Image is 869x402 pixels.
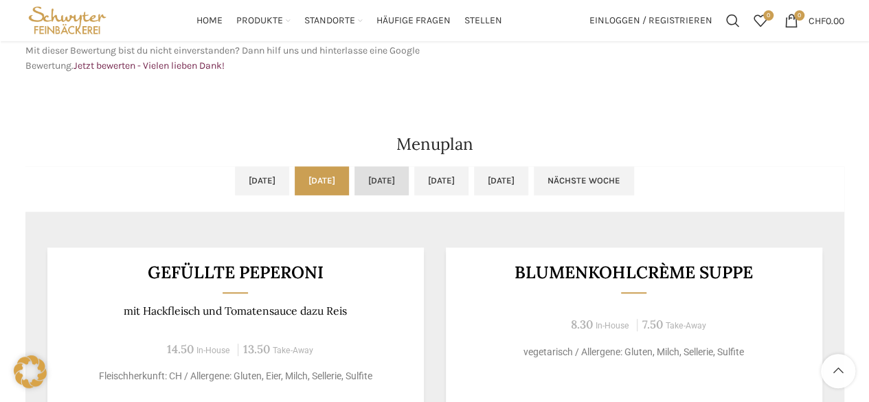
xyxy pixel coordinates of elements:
span: Take-Away [273,346,313,355]
span: 13.50 [243,342,270,357]
span: Einloggen / Registrieren [589,16,712,25]
p: vegetarisch / Allergene: Gluten, Milch, Sellerie, Sulfite [462,345,805,359]
a: 0 CHF0.00 [778,7,851,34]
span: Home [196,14,223,27]
a: Home [196,7,223,34]
span: CHF [809,14,826,26]
p: Mit dieser Bewertung bist du nicht einverstanden? Dann hilf uns und hinterlasse eine Google Bewer... [25,43,428,74]
a: Stellen [464,7,502,34]
a: Nächste Woche [534,166,634,195]
a: Produkte [236,7,291,34]
bdi: 0.00 [809,14,844,26]
span: Standorte [304,14,355,27]
span: Take-Away [666,321,706,331]
span: 14.50 [167,342,194,357]
p: mit Hackfleisch und Tomatensauce dazu Reis [64,304,407,317]
h3: Blumenkohlcrème suppe [462,264,805,281]
span: 0 [794,10,804,21]
a: 0 [747,7,774,34]
div: Meine Wunschliste [747,7,774,34]
span: 0 [763,10,774,21]
a: [DATE] [235,166,289,195]
span: Produkte [236,14,283,27]
span: 8.30 [571,317,593,332]
a: Jetzt bewerten - Vielen lieben Dank! [74,60,225,71]
span: 7.50 [642,317,663,332]
span: Häufige Fragen [376,14,451,27]
a: [DATE] [474,166,528,195]
span: In-House [596,321,629,331]
span: Stellen [464,14,502,27]
a: Site logo [25,14,110,25]
a: [DATE] [295,166,349,195]
a: Häufige Fragen [376,7,451,34]
div: Main navigation [116,7,582,34]
a: Suchen [719,7,747,34]
h3: GEFÜLLTE PEPERONI [64,264,407,281]
a: Einloggen / Registrieren [583,7,719,34]
a: [DATE] [414,166,469,195]
p: Fleischherkunft: CH / Allergene: Gluten, Eier, Milch, Sellerie, Sulfite [64,369,407,383]
a: Standorte [304,7,363,34]
a: [DATE] [354,166,409,195]
span: In-House [196,346,230,355]
a: Scroll to top button [821,354,855,388]
h2: Menuplan [25,136,844,153]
